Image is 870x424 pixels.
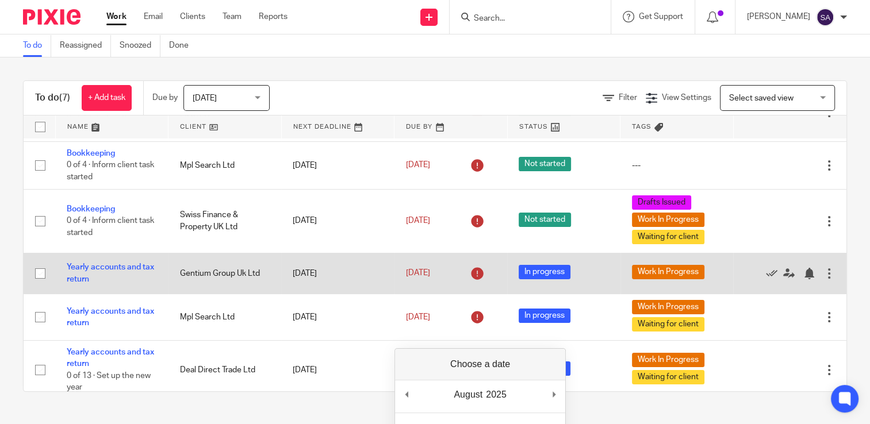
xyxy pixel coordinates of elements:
a: Reassigned [60,34,111,57]
a: Bookkeeping [67,149,115,157]
a: Mark as done [766,268,783,279]
span: Not started [519,157,571,171]
span: Filter [619,94,637,102]
td: Deal Direct Trade Ltd [168,340,282,399]
td: [DATE] [281,189,394,253]
span: Work In Progress [632,213,704,227]
span: 0 of 13 · Set up the new year [67,372,151,392]
span: [DATE] [406,269,430,277]
td: [DATE] [281,142,394,189]
span: Get Support [639,13,683,21]
a: + Add task [82,85,132,111]
a: Snoozed [120,34,160,57]
a: To do [23,34,51,57]
span: [DATE] [406,161,430,169]
a: Email [144,11,163,22]
span: [DATE] [406,313,430,321]
span: (7) [59,93,70,102]
span: Select saved view [729,94,794,102]
a: Reports [259,11,288,22]
td: Mpl Search Ltd [168,294,282,340]
button: Previous Month [401,386,412,403]
a: Yearly accounts and tax return [67,348,154,368]
span: View Settings [662,94,711,102]
button: Next Month [548,386,559,403]
div: --- [632,160,722,171]
a: Bookkeeping [67,205,115,213]
span: [DATE] [406,217,430,225]
span: 0 of 4 · Inform client task started [67,217,154,237]
a: Clients [180,11,205,22]
span: Work In Progress [632,300,704,314]
a: Yearly accounts and tax return [67,263,154,283]
td: [DATE] [281,340,394,399]
div: August [452,386,484,403]
a: Team [223,11,242,22]
td: Gentium Group Uk Ltd [168,253,282,294]
span: Not started [519,213,571,227]
td: [DATE] [281,294,394,340]
span: Work In Progress [632,265,704,279]
p: [PERSON_NAME] [747,11,810,22]
img: Pixie [23,9,81,25]
div: 2025 [484,386,508,403]
td: [DATE] [281,253,394,294]
span: Waiting for client [632,370,704,384]
span: Waiting for client [632,317,704,332]
h1: To do [35,92,70,104]
span: Tags [632,124,651,130]
a: Yearly accounts and tax return [67,307,154,327]
img: svg%3E [816,8,834,26]
span: Drafts Issued [632,195,691,210]
td: Mpl Search Ltd [168,142,282,189]
td: Swiss Finance & Property UK Ltd [168,189,282,253]
a: Work [106,11,127,22]
span: In progress [519,265,570,279]
input: Search [473,14,576,24]
a: Done [169,34,197,57]
p: Due by [152,92,178,103]
span: 0 of 4 · Inform client task started [67,161,154,182]
span: In progress [519,309,570,323]
span: [DATE] [193,94,217,102]
span: Waiting for client [632,230,704,244]
span: Work In Progress [632,353,704,367]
